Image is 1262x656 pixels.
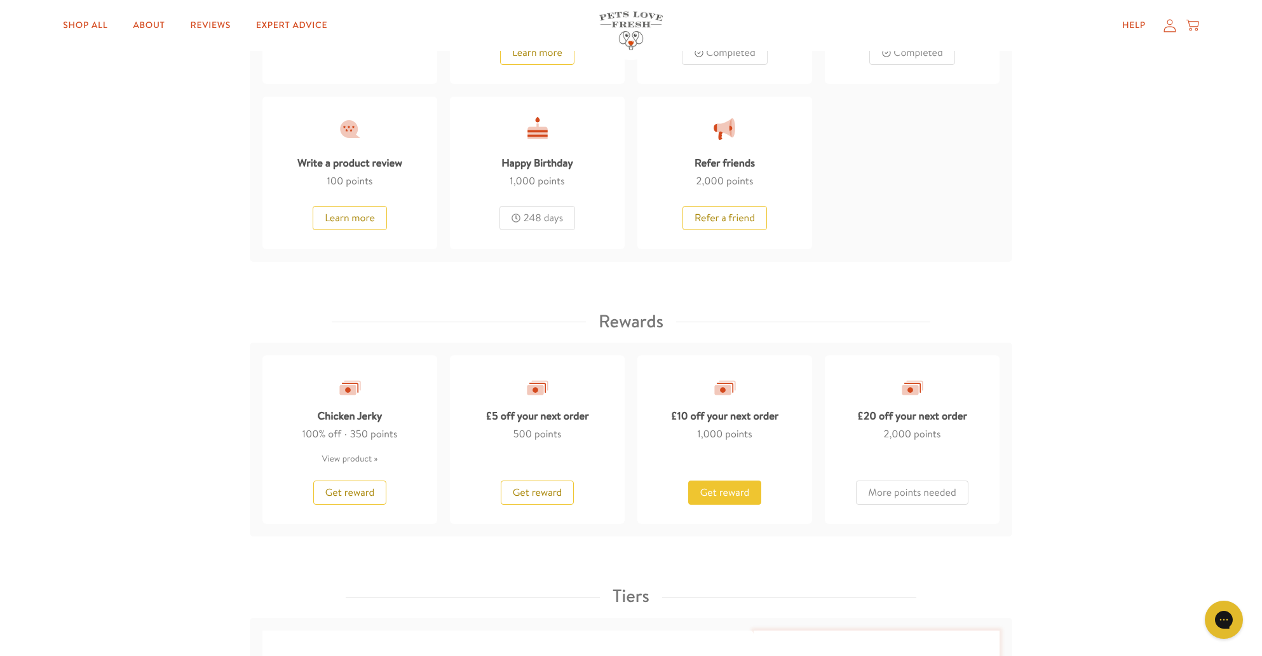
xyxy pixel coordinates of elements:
span: points [370,427,397,441]
span: 1,000 [510,174,535,188]
span: points [726,174,753,188]
span: 100% off [302,427,341,441]
div: Write a product review [297,148,402,173]
div: Happy Birthday [501,148,573,173]
button: Get reward [313,481,387,505]
iframe: Gorgias live chat messenger [1198,596,1249,643]
span: Get reward [513,486,562,500]
span: 1,000 [697,427,723,441]
div: £20 off your next order [857,401,967,426]
span: 500 [513,427,533,441]
span: 100 [327,174,343,188]
span: points [346,174,372,188]
span: points [534,427,561,441]
h3: Rewards [599,306,663,337]
img: Pets Love Fresh [599,11,663,50]
button: Refer a friend [682,206,767,230]
button: Learn more [500,41,574,65]
span: points [538,174,564,188]
span: 2,000 [884,427,912,441]
span: points [725,427,752,441]
a: About [123,13,175,38]
span: points [914,427,940,441]
button: Get reward [501,481,574,505]
span: 2,000 [696,174,724,188]
div: Refer friends [695,148,755,173]
button: Get reward [688,481,762,505]
a: Shop All [53,13,118,38]
a: Expert Advice [246,13,337,38]
div: £5 off your next order [485,401,588,426]
a: Reviews [180,13,241,38]
button: Learn more [313,206,387,230]
span: Get reward [700,486,750,500]
a: View product [322,453,378,465]
div: £10 off your next order [671,401,779,426]
span: Get reward [325,486,375,500]
div: Chicken Jerky [318,401,383,426]
span: 350 [350,427,368,441]
a: Help [1112,13,1156,38]
h3: Tiers [613,581,649,612]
